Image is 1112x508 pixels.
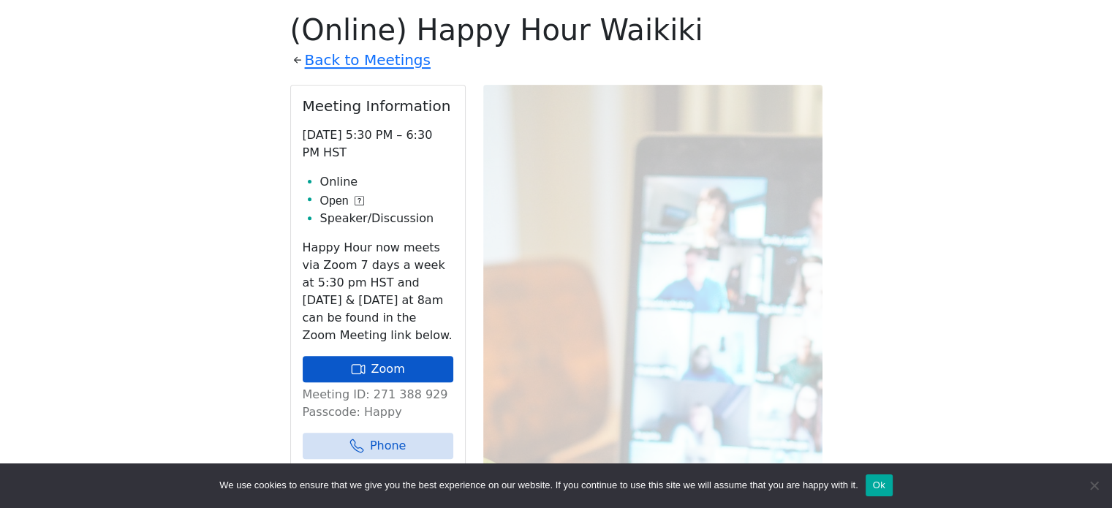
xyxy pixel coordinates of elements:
[290,12,822,48] h1: (Online) Happy Hour Waikiki
[305,48,431,73] a: Back to Meetings
[303,433,453,459] a: Phone
[320,192,349,210] span: Open
[303,386,453,421] p: Meeting ID: 271 388 929 Passcode: Happy
[303,239,453,344] p: Happy Hour now meets via Zoom 7 days a week at 5:30 pm HST and [DATE] & [DATE] at 8am can be foun...
[219,478,858,493] span: We use cookies to ensure that we give you the best experience on our website. If you continue to ...
[303,97,453,115] h2: Meeting Information
[320,210,453,227] li: Speaker/Discussion
[1086,478,1101,493] span: No
[303,356,453,382] a: Zoom
[320,173,453,191] li: Online
[320,192,364,210] button: Open
[303,126,453,162] p: [DATE] 5:30 PM – 6:30 PM HST
[866,474,893,496] button: Ok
